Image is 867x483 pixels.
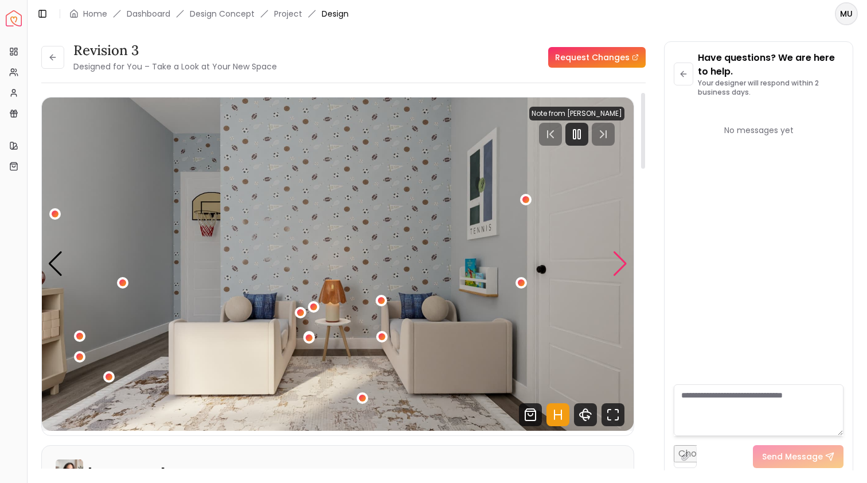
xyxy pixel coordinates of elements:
nav: breadcrumb [69,8,349,20]
a: Request Changes [548,47,646,68]
img: Design Render 2 [42,98,634,431]
div: Carousel [42,98,634,431]
svg: Shop Products from this design [519,403,542,426]
button: MU [835,2,858,25]
svg: Hotspots Toggle [546,403,569,426]
h3: Revision 3 [73,41,277,60]
h6: [PERSON_NAME] [88,466,165,480]
a: Spacejoy [6,10,22,26]
svg: Fullscreen [602,403,624,426]
svg: 360 View [574,403,597,426]
p: Your designer will respond within 2 business days. [698,79,843,97]
div: No messages yet [674,124,843,136]
a: Dashboard [127,8,170,20]
div: Next slide [612,251,628,276]
div: Note from [PERSON_NAME] [529,107,624,120]
span: Design [322,8,349,20]
svg: Pause [570,127,584,141]
a: Home [83,8,107,20]
small: Designed for You – Take a Look at Your New Space [73,61,277,72]
div: 2 / 4 [42,98,634,431]
img: Spacejoy Logo [6,10,22,26]
span: MU [836,3,857,24]
a: Project [274,8,302,20]
div: Previous slide [48,251,63,276]
li: Design Concept [190,8,255,20]
p: Have questions? We are here to help. [698,51,843,79]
